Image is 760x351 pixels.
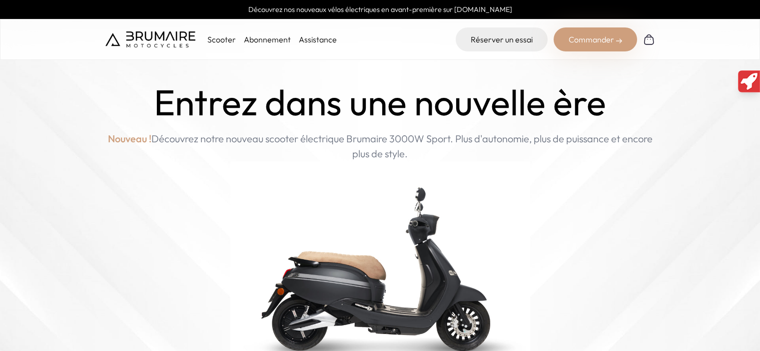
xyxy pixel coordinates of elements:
[207,33,236,45] p: Scooter
[105,131,655,161] p: Découvrez notre nouveau scooter électrique Brumaire 3000W Sport. Plus d'autonomie, plus de puissa...
[456,27,548,51] a: Réserver un essai
[154,82,606,123] h1: Entrez dans une nouvelle ère
[299,34,337,44] a: Assistance
[643,33,655,45] img: Panier
[108,131,151,146] span: Nouveau !
[244,34,291,44] a: Abonnement
[105,31,195,47] img: Brumaire Motocycles
[554,27,637,51] div: Commander
[616,38,622,44] img: right-arrow-2.png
